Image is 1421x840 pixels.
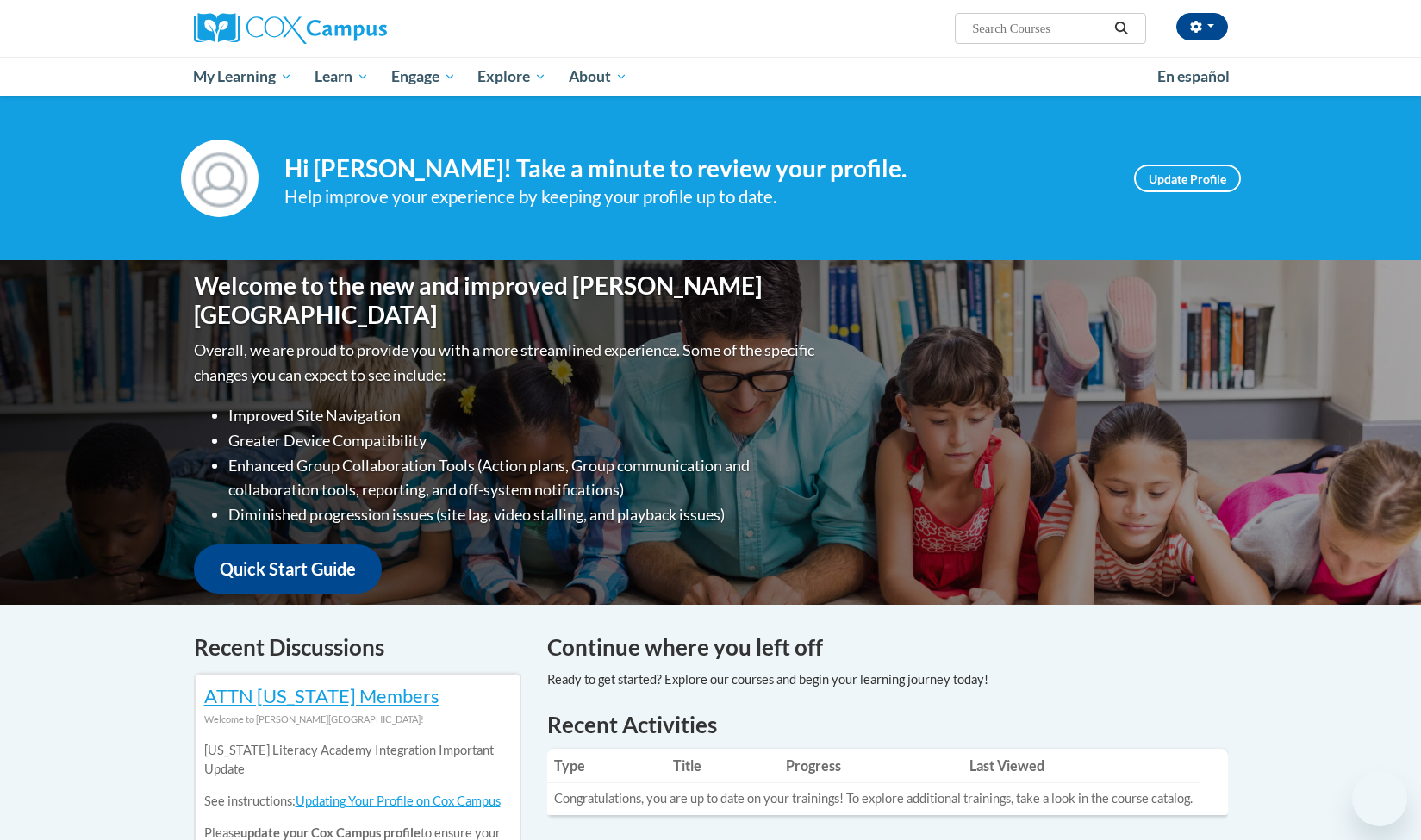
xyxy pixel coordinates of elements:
a: Learn [303,57,380,96]
a: Explore [466,57,558,96]
iframe: Button to launch messaging window [1352,771,1407,826]
a: Updating Your Profile on Cox Campus [296,793,501,808]
h4: Recent Discussions [194,631,521,664]
img: Profile Image [181,140,259,217]
div: Welcome to [PERSON_NAME][GEOGRAPHIC_DATA]! [204,710,511,729]
th: Title [666,749,779,783]
li: Diminished progression issues (site lag, video stalling, and playback issues) [228,502,819,527]
p: [US_STATE] Literacy Academy Integration Important Update [204,741,511,779]
span: Explore [477,66,546,87]
b: update your Cox Campus profile [240,825,421,840]
p: Overall, we are proud to provide you with a more streamlined experience. Some of the specific cha... [194,338,819,388]
th: Last Viewed [963,749,1200,783]
a: Quick Start Guide [194,544,382,594]
a: ATTN [US_STATE] Members [204,684,439,707]
a: Engage [380,57,467,96]
h1: Recent Activities [547,709,1228,740]
button: Account Settings [1176,13,1228,40]
button: Search [1108,18,1134,39]
li: Enhanced Group Collaboration Tools (Action plans, Group communication and collaboration tools, re... [228,453,819,503]
a: En español [1146,59,1241,95]
th: Type [547,749,667,783]
h4: Continue where you left off [547,631,1228,664]
td: Congratulations, you are up to date on your trainings! To explore additional trainings, take a lo... [547,783,1200,815]
div: Main menu [168,57,1254,96]
span: About [569,66,627,87]
a: About [558,57,639,96]
h4: Hi [PERSON_NAME]! Take a minute to review your profile. [284,154,1108,184]
span: Learn [315,66,369,87]
h1: Welcome to the new and improved [PERSON_NAME][GEOGRAPHIC_DATA] [194,271,819,329]
input: Search Courses [970,18,1108,39]
img: Cox Campus [194,13,387,44]
span: My Learning [193,66,292,87]
a: Cox Campus [194,13,521,44]
th: Progress [779,749,963,783]
div: Help improve your experience by keeping your profile up to date. [284,183,1108,211]
li: Greater Device Compatibility [228,428,819,453]
span: Engage [391,66,456,87]
a: Update Profile [1134,165,1241,192]
span: En español [1157,67,1230,85]
li: Improved Site Navigation [228,403,819,428]
p: See instructions: [204,792,511,811]
a: My Learning [183,57,304,96]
